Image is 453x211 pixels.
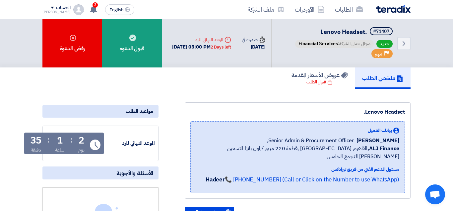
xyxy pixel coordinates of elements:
a: الطلبات [330,2,368,17]
div: قبول الدعوه [102,19,162,67]
span: English [109,8,123,12]
div: يوم [78,147,85,154]
b: ALJ Finance, [367,145,399,153]
div: : [47,134,49,146]
div: مسئول الدعم الفني من فريق تيرادكس [196,166,399,173]
div: الموعد النهائي للرد [105,140,155,147]
div: الحساب [56,5,70,11]
div: دقيقة [31,147,41,154]
button: English [105,4,134,15]
div: 35 [31,136,42,145]
a: 📞 [PHONE_NUMBER] (Call or Click on the Number to use WhatsApp) [225,175,399,184]
div: [DATE] [242,43,266,51]
div: : [70,134,73,146]
div: ساعة [55,147,65,154]
a: ملخص الطلب [355,67,411,89]
div: #71407 [373,29,389,34]
span: Financial Services [298,40,338,47]
a: عروض الأسعار المقدمة قبول الطلب [284,67,355,89]
div: Lenovo Headset. [190,108,405,116]
div: 2 [79,136,84,145]
img: Teradix logo [376,5,411,13]
div: الموعد النهائي للرد [172,36,231,43]
div: صدرت في [242,36,266,43]
div: 1 [57,136,63,145]
span: [PERSON_NAME] [356,137,399,145]
div: [PERSON_NAME] [42,10,71,14]
span: القاهرة, [GEOGRAPHIC_DATA] ,قطعة 220 مبنى كراون بلازا التسعين [PERSON_NAME] التجمع الخامس [196,145,399,160]
a: الأوردرات [290,2,330,17]
h5: ملخص الطلب [362,74,403,82]
div: [DATE] 05:00 PM [172,43,231,51]
span: مهم [375,51,382,57]
span: جديد [376,40,393,48]
a: ملف الشركة [242,2,290,17]
div: Open chat [425,184,445,204]
img: profile_test.png [73,4,84,15]
div: مواعيد الطلب [42,105,159,118]
span: الأسئلة والأجوبة [116,169,153,177]
span: مجال عمل الشركة: [295,40,374,48]
h5: Lenovo Headset. [294,27,394,37]
span: Lenovo Headset. [320,27,367,36]
h5: عروض الأسعار المقدمة [291,71,348,79]
span: 2 [93,2,98,8]
div: رفض الدعوة [42,19,102,67]
div: 2 Days left [211,44,231,51]
span: بيانات العميل [368,127,392,134]
strong: Hadeer [206,175,225,184]
div: قبول الطلب [306,79,333,85]
span: Senior Admin & Procurement Officer, [267,137,354,145]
